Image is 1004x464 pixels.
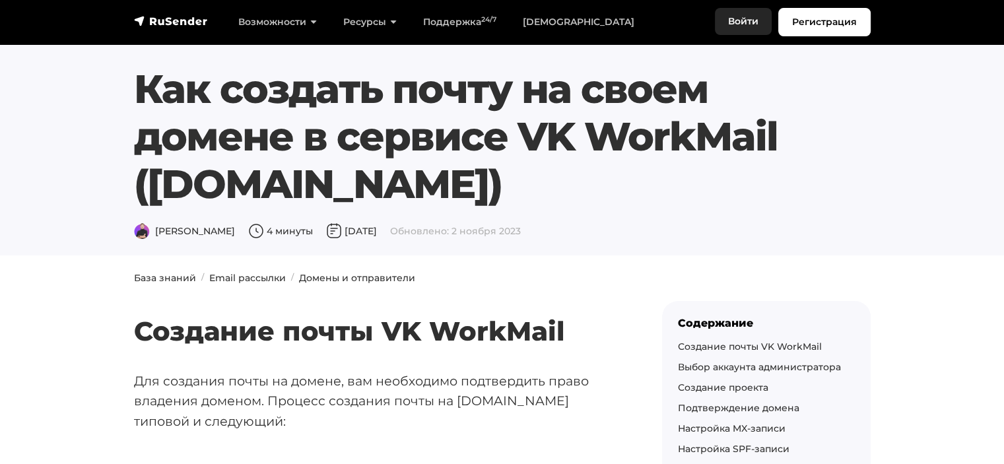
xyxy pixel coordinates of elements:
sup: 24/7 [481,15,496,24]
a: Создание почты VK WorkMail [678,341,822,352]
a: Создание проекта [678,381,768,393]
span: [PERSON_NAME] [134,225,235,237]
a: Ресурсы [330,9,410,36]
a: Поддержка24/7 [410,9,510,36]
nav: breadcrumb [126,271,879,285]
a: Настройка MX-записи [678,422,786,434]
a: Войти [715,8,772,35]
span: 4 минуты [248,225,313,237]
h2: Создание почты VK WorkMail [134,277,620,347]
img: Время чтения [248,223,264,239]
a: Подтверждение домена [678,402,799,414]
a: База знаний [134,272,196,284]
p: Для создания почты на домене, вам необходимо подтвердить право владения доменом. Процесс создания... [134,371,620,432]
a: Регистрация [778,8,871,36]
a: Домены и отправители [299,272,415,284]
span: Обновлено: 2 ноября 2023 [390,225,521,237]
a: [DEMOGRAPHIC_DATA] [510,9,648,36]
a: Выбор аккаунта администратора [678,361,841,373]
h1: Как создать почту на своем домене в сервисе VK WorkMail ([DOMAIN_NAME]) [134,65,871,208]
a: Возможности [225,9,330,36]
img: Дата публикации [326,223,342,239]
a: Настройка SPF-записи [678,443,789,455]
div: Содержание [678,317,855,329]
img: RuSender [134,15,208,28]
span: [DATE] [326,225,377,237]
a: Email рассылки [209,272,286,284]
